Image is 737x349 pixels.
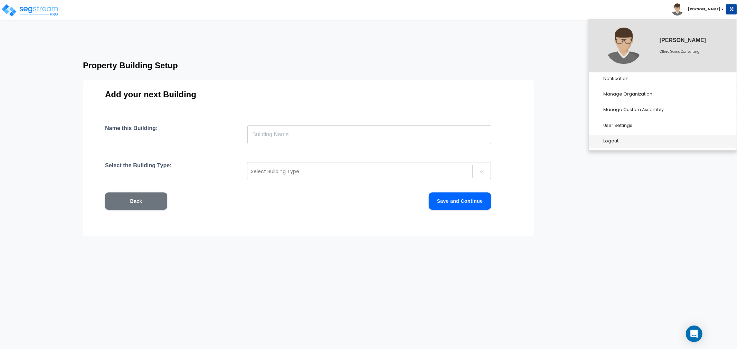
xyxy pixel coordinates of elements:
[83,61,583,70] h3: Property Building Setup
[429,192,491,210] button: Save and Continue
[660,51,720,52] div: Offset Gains Consulting
[606,28,642,64] img: avatar.png
[105,125,158,144] h4: Name this Building:
[105,90,512,99] h3: Add your next Building
[688,7,720,12] b: [PERSON_NAME]
[589,135,737,148] a: Logout
[589,103,737,116] a: Manage Custom Assembly
[671,3,683,16] img: avatar.png
[589,72,737,85] a: Notification
[686,326,702,342] div: Open Intercom Messenger
[1,3,60,17] img: logo_pro_r.png
[589,119,737,132] a: User Settings
[105,162,172,179] h4: Select the Building Type:
[247,125,491,144] input: Building Name
[589,88,737,101] a: Manage Organization
[105,192,167,210] button: Back
[660,40,720,41] div: [PERSON_NAME]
